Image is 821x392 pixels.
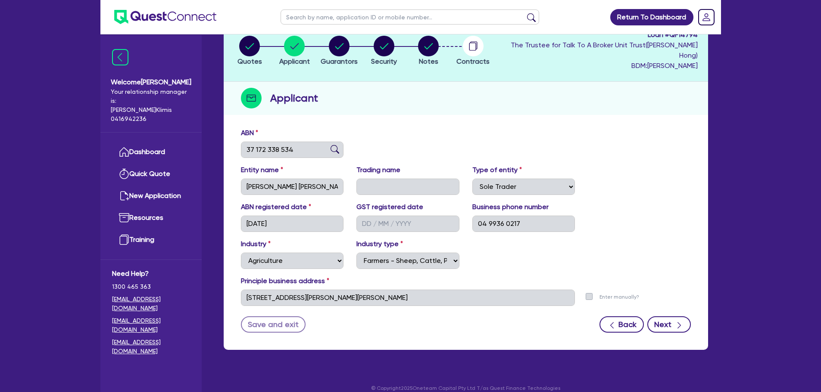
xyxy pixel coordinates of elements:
[279,57,310,65] span: Applicant
[112,295,190,313] a: [EMAIL_ADDRESS][DOMAIN_NAME]
[112,229,190,251] a: Training
[320,35,358,67] button: Guarantors
[119,191,129,201] img: new-application
[237,35,262,67] button: Quotes
[241,128,258,138] label: ABN
[241,88,262,108] img: step-icon
[356,216,459,232] input: DD / MM / YYYY
[112,207,190,229] a: Resources
[498,30,698,40] span: Loan # QF14794
[356,202,423,212] label: GST registered date
[112,338,190,356] a: [EMAIL_ADDRESS][DOMAIN_NAME]
[321,57,358,65] span: Guarantors
[112,282,190,291] span: 1300 465 363
[511,41,698,59] span: The Trustee for Talk To A Broker Unit Trust ( [PERSON_NAME] Hong )
[610,9,693,25] a: Return To Dashboard
[371,57,397,65] span: Security
[112,141,190,163] a: Dashboard
[218,384,714,392] p: © Copyright 2025 Oneteam Capital Pty Ltd T/as Quest Finance Technologies
[418,35,439,67] button: Notes
[111,77,191,87] span: Welcome [PERSON_NAME]
[599,316,644,333] button: Back
[112,269,190,279] span: Need Help?
[419,57,438,65] span: Notes
[119,169,129,179] img: quick-quote
[111,87,191,123] span: Your relationship manager is: [PERSON_NAME] Klimis 0416942236
[456,35,490,67] button: Contracts
[695,6,718,28] a: Dropdown toggle
[599,293,639,301] label: Enter manually?
[241,276,329,286] label: Principle business address
[237,57,262,65] span: Quotes
[112,185,190,207] a: New Application
[281,9,539,25] input: Search by name, application ID or mobile number...
[331,145,339,154] img: abn-lookup icon
[472,202,549,212] label: Business phone number
[114,10,216,24] img: quest-connect-logo-blue
[498,61,698,71] span: BDM: [PERSON_NAME]
[112,163,190,185] a: Quick Quote
[119,235,129,245] img: training
[472,165,522,175] label: Type of entity
[241,316,306,333] button: Save and exit
[112,49,128,65] img: icon-menu-close
[356,239,403,249] label: Industry type
[241,165,283,175] label: Entity name
[647,316,691,333] button: Next
[241,216,344,232] input: DD / MM / YYYY
[241,239,271,249] label: Industry
[371,35,397,67] button: Security
[456,57,490,65] span: Contracts
[241,202,311,212] label: ABN registered date
[356,165,400,175] label: Trading name
[112,316,190,334] a: [EMAIL_ADDRESS][DOMAIN_NAME]
[270,90,318,106] h2: Applicant
[119,213,129,223] img: resources
[279,35,310,67] button: Applicant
